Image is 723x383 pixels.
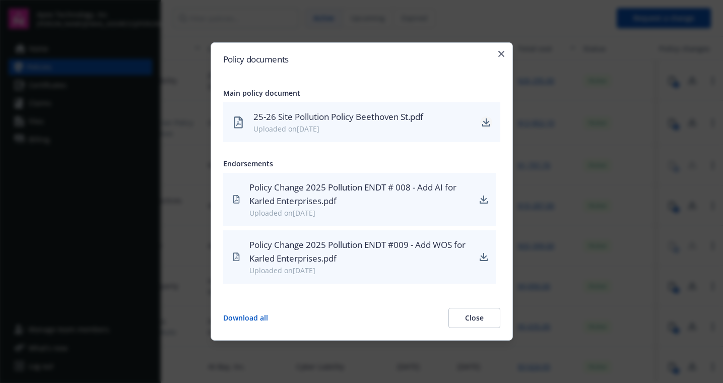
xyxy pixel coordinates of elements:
[223,308,268,328] button: Download all
[223,88,500,98] div: Main policy document
[479,251,488,263] a: download
[249,265,471,276] div: Uploaded on [DATE]
[249,181,471,208] div: Policy Change 2025 Pollution ENDT # 008 - Add AI for Karled Enterprises.pdf
[249,208,471,218] div: Uploaded on [DATE]
[448,308,500,328] button: Close
[223,158,500,169] div: Endorsements
[253,123,472,134] div: Uploaded on [DATE]
[480,116,492,129] a: download
[249,238,471,265] div: Policy Change 2025 Pollution ENDT #009 - Add WOS for Karled Enterprises.pdf
[479,194,488,206] a: download
[223,55,500,63] h2: Policy documents
[253,110,472,123] div: 25-26 Site Pollution Policy Beethoven St.pdf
